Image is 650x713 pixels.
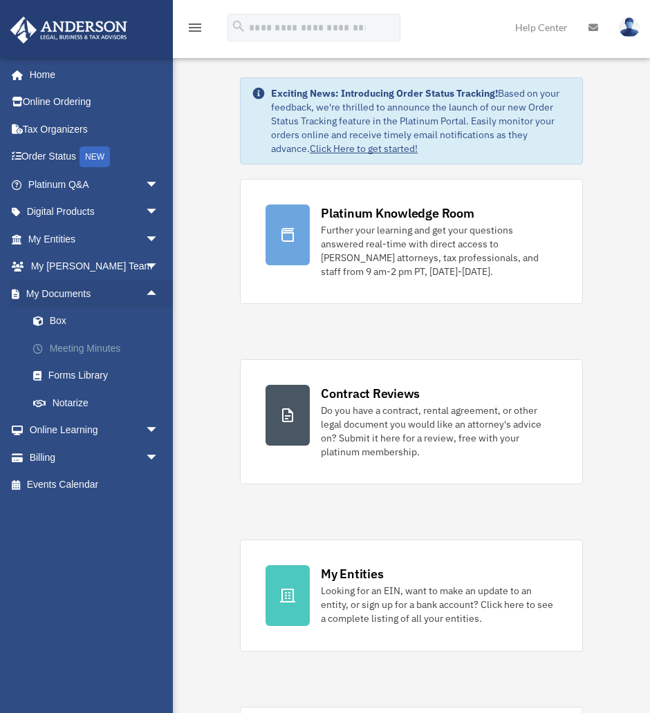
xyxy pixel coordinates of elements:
[6,17,131,44] img: Anderson Advisors Platinum Portal
[321,223,557,278] div: Further your learning and get your questions answered real-time with direct access to [PERSON_NAM...
[19,307,180,335] a: Box
[10,198,180,226] a: Digital Productsarrow_drop_down
[271,87,498,99] strong: Exciting News: Introducing Order Status Tracking!
[321,565,383,582] div: My Entities
[321,403,557,459] div: Do you have a contract, rental agreement, or other legal document you would like an attorney's ad...
[19,389,180,417] a: Notarize
[619,17,640,37] img: User Pic
[145,280,173,308] span: arrow_drop_up
[10,253,180,281] a: My [PERSON_NAME] Teamarrow_drop_down
[145,417,173,445] span: arrow_drop_down
[321,205,474,222] div: Platinum Knowledge Room
[145,198,173,227] span: arrow_drop_down
[310,142,418,155] a: Click Here to get started!
[187,24,203,36] a: menu
[321,584,557,625] div: Looking for an EIN, want to make an update to an entity, or sign up for a bank account? Click her...
[10,417,180,444] a: Online Learningarrow_drop_down
[10,471,180,499] a: Events Calendar
[10,225,180,253] a: My Entitiesarrow_drop_down
[10,143,180,171] a: Order StatusNEW
[145,225,173,254] span: arrow_drop_down
[187,19,203,36] i: menu
[10,61,173,88] a: Home
[19,362,180,390] a: Forms Library
[145,444,173,472] span: arrow_drop_down
[240,359,583,484] a: Contract Reviews Do you have a contract, rental agreement, or other legal document you would like...
[231,19,246,34] i: search
[271,86,571,155] div: Based on your feedback, we're thrilled to announce the launch of our new Order Status Tracking fe...
[240,540,583,652] a: My Entities Looking for an EIN, want to make an update to an entity, or sign up for a bank accoun...
[10,444,180,471] a: Billingarrow_drop_down
[19,334,180,362] a: Meeting Minutes
[145,171,173,199] span: arrow_drop_down
[80,146,110,167] div: NEW
[321,385,420,402] div: Contract Reviews
[145,253,173,281] span: arrow_drop_down
[10,280,180,307] a: My Documentsarrow_drop_up
[240,179,583,304] a: Platinum Knowledge Room Further your learning and get your questions answered real-time with dire...
[10,115,180,143] a: Tax Organizers
[10,88,180,116] a: Online Ordering
[10,171,180,198] a: Platinum Q&Aarrow_drop_down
